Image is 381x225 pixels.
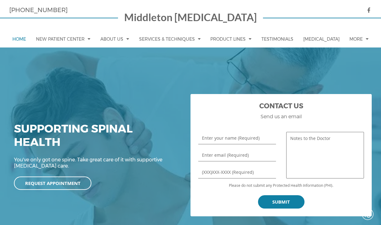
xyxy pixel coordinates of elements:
p: Please do not submit any Protected Health Information (PHI). [198,183,364,187]
a: Services & Techniques [136,30,204,47]
a: Product Lines [207,30,255,47]
a: About Us [97,30,132,47]
a: icon facebook [361,7,372,14]
a: Middleton [MEDICAL_DATA] [124,12,257,24]
div: You've only got one spine. Take great care of it with supportive [MEDICAL_DATA] care. [14,157,178,178]
h3: Send us an email [198,114,364,119]
textarea: Notes to the Doctor [286,132,364,178]
a: Request Appointment [14,176,91,190]
a: More [346,30,372,47]
input: (XXX)XXX-XXXX (Required) [198,166,276,178]
a: Home [9,31,29,47]
input: Submit [258,195,304,209]
a: Testimonials [258,31,296,47]
a: [PHONE_NUMBER] [9,6,68,14]
a: New Patient Center [33,30,94,47]
div: Supporting Spinal Health [14,122,178,157]
input: Enter your name (Required) [198,132,276,144]
a: [MEDICAL_DATA] [300,31,343,47]
input: Enter email (Required) [198,149,276,161]
h2: Contact Us [198,102,364,114]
